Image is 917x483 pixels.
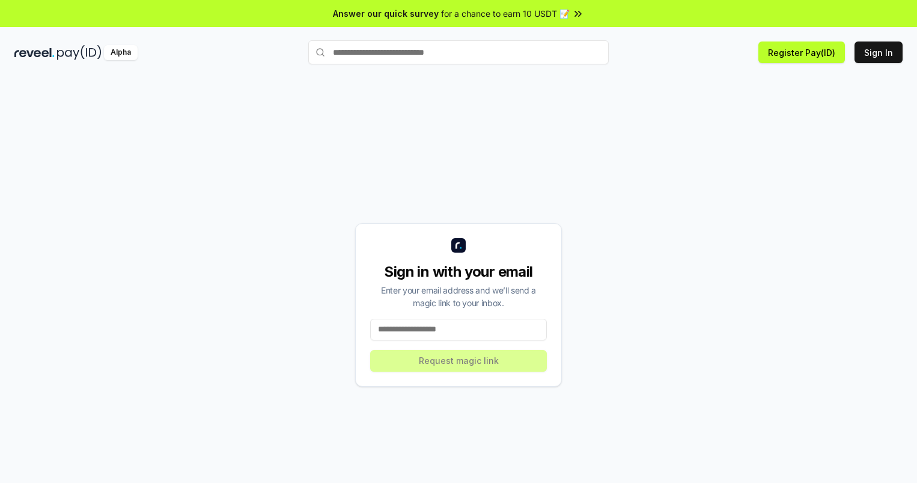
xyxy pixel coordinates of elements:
div: Enter your email address and we’ll send a magic link to your inbox. [370,284,547,309]
img: pay_id [57,45,102,60]
span: for a chance to earn 10 USDT 📝 [441,7,570,20]
img: logo_small [451,238,466,253]
span: Answer our quick survey [333,7,439,20]
div: Alpha [104,45,138,60]
button: Sign In [855,42,903,63]
button: Register Pay(ID) [758,42,845,63]
img: reveel_dark [14,45,55,60]
div: Sign in with your email [370,262,547,281]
